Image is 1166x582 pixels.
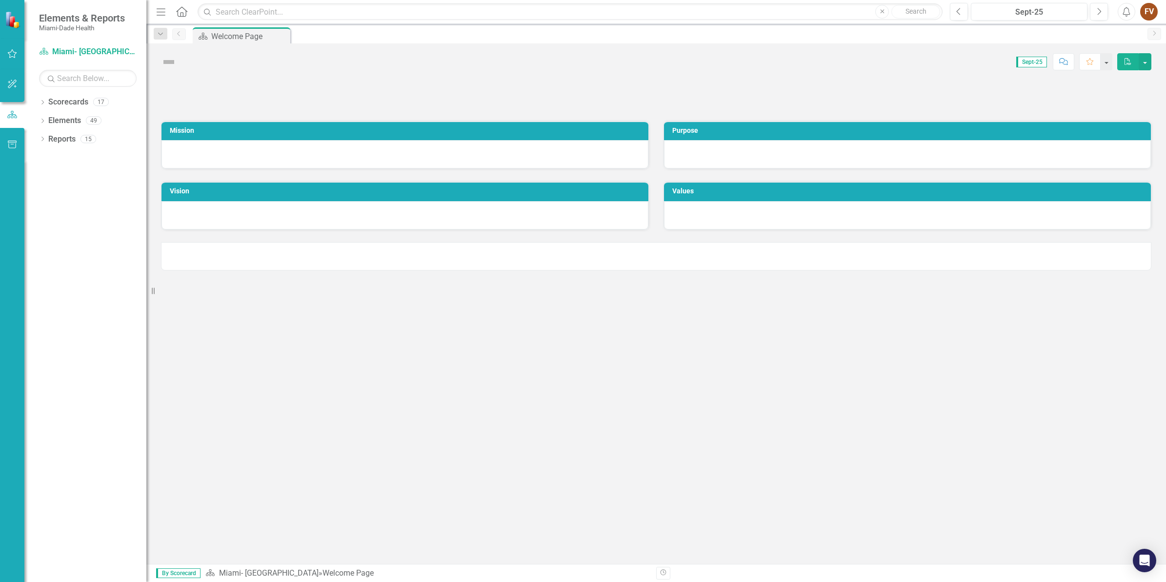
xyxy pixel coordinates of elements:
[170,187,643,195] h3: Vision
[39,46,137,58] a: Miami- [GEOGRAPHIC_DATA]
[905,7,926,15] span: Search
[86,117,101,125] div: 49
[80,135,96,143] div: 15
[219,568,319,578] a: Miami- [GEOGRAPHIC_DATA]
[93,98,109,106] div: 17
[39,12,125,24] span: Elements & Reports
[48,115,81,126] a: Elements
[322,568,374,578] div: Welcome Page
[5,11,22,28] img: ClearPoint Strategy
[39,70,137,87] input: Search Below...
[891,5,940,19] button: Search
[974,6,1084,18] div: Sept-25
[1140,3,1158,21] button: FV
[672,187,1146,195] h3: Values
[211,30,288,42] div: Welcome Page
[1016,57,1047,67] span: Sept-25
[205,568,649,579] div: »
[48,134,76,145] a: Reports
[48,97,88,108] a: Scorecards
[198,3,943,21] input: Search ClearPoint...
[672,127,1146,134] h3: Purpose
[971,3,1087,21] button: Sept-25
[170,127,643,134] h3: Mission
[39,24,125,32] small: Miami-Dade Health
[156,568,201,578] span: By Scorecard
[161,54,177,70] img: Not Defined
[1133,549,1156,572] div: Open Intercom Messenger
